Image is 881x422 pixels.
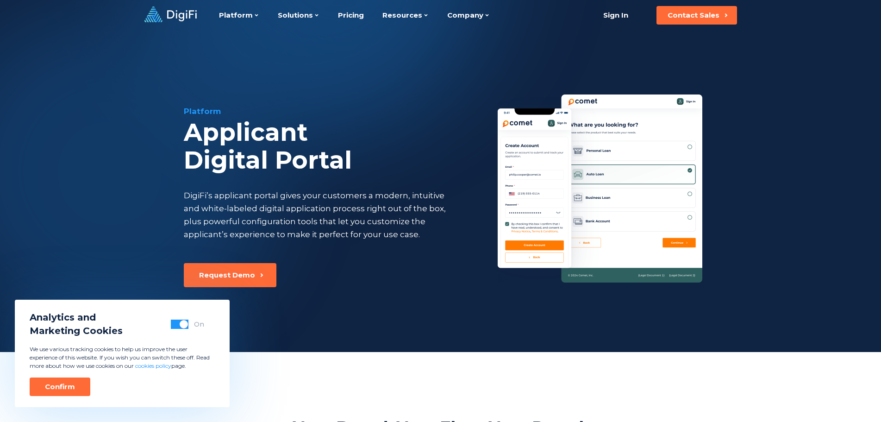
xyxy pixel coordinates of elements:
button: Contact Sales [656,6,737,25]
button: Request Demo [184,263,276,287]
button: Confirm [30,378,90,396]
div: Applicant Digital Portal [184,119,495,174]
p: We use various tracking cookies to help us improve the user experience of this website. If you wi... [30,345,215,370]
span: Analytics and [30,311,123,324]
div: Confirm [45,382,75,391]
span: Marketing Cookies [30,324,123,338]
div: Request Demo [199,271,255,280]
div: DigiFi’s applicant portal gives your customers a modern, intuitive and white-labeled digital appl... [184,189,447,241]
div: Contact Sales [668,11,719,20]
div: Platform [184,106,495,117]
a: Sign In [592,6,640,25]
div: On [194,320,204,329]
a: cookies policy [135,362,171,369]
